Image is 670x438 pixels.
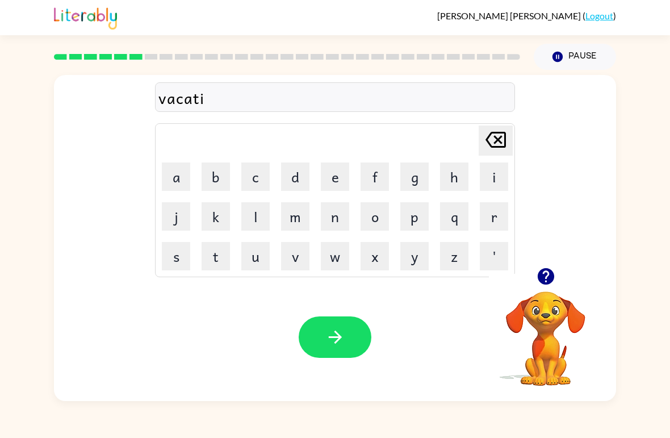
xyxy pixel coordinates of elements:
[585,10,613,21] a: Logout
[400,242,429,270] button: y
[437,10,583,21] span: [PERSON_NAME] [PERSON_NAME]
[162,162,190,191] button: a
[361,202,389,231] button: o
[241,202,270,231] button: l
[440,242,468,270] button: z
[534,44,616,70] button: Pause
[321,242,349,270] button: w
[480,162,508,191] button: i
[241,242,270,270] button: u
[480,202,508,231] button: r
[281,242,309,270] button: v
[162,242,190,270] button: s
[361,242,389,270] button: x
[241,162,270,191] button: c
[54,5,117,30] img: Literably
[321,202,349,231] button: n
[281,202,309,231] button: m
[202,242,230,270] button: t
[400,202,429,231] button: p
[281,162,309,191] button: d
[158,86,512,110] div: vacati
[489,274,602,387] video: Your browser must support playing .mp4 files to use Literably. Please try using another browser.
[202,202,230,231] button: k
[202,162,230,191] button: b
[437,10,616,21] div: ( )
[400,162,429,191] button: g
[440,202,468,231] button: q
[480,242,508,270] button: '
[162,202,190,231] button: j
[321,162,349,191] button: e
[440,162,468,191] button: h
[361,162,389,191] button: f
